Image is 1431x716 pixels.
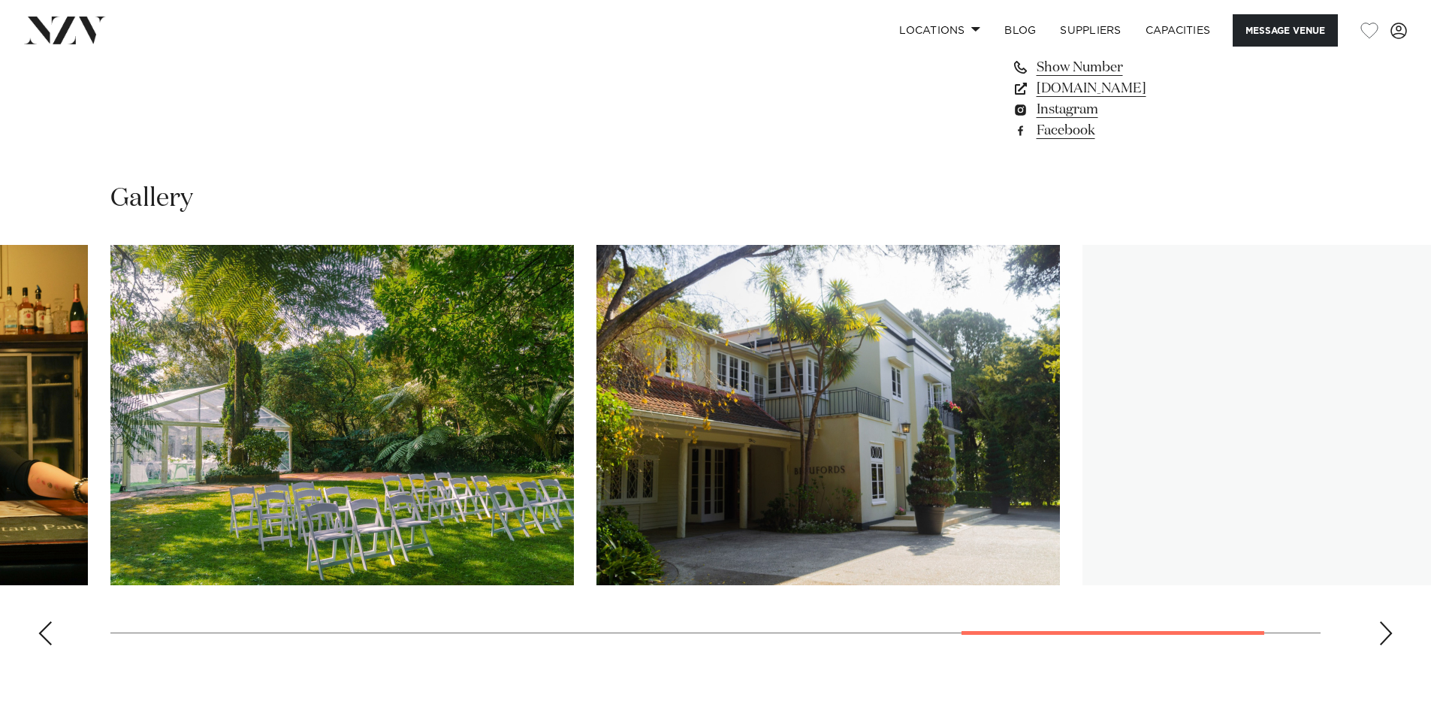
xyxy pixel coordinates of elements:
a: Instagram [1012,99,1257,120]
a: Locations [887,14,992,47]
swiper-slide: 9 / 10 [596,245,1060,585]
swiper-slide: 8 / 10 [110,245,574,585]
a: [DOMAIN_NAME] [1012,78,1257,99]
img: nzv-logo.png [24,17,106,44]
a: Capacities [1134,14,1223,47]
a: Facebook [1012,120,1257,141]
a: Show Number [1012,57,1257,78]
a: BLOG [992,14,1048,47]
h2: Gallery [110,182,193,216]
button: Message Venue [1233,14,1338,47]
a: SUPPLIERS [1048,14,1133,47]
